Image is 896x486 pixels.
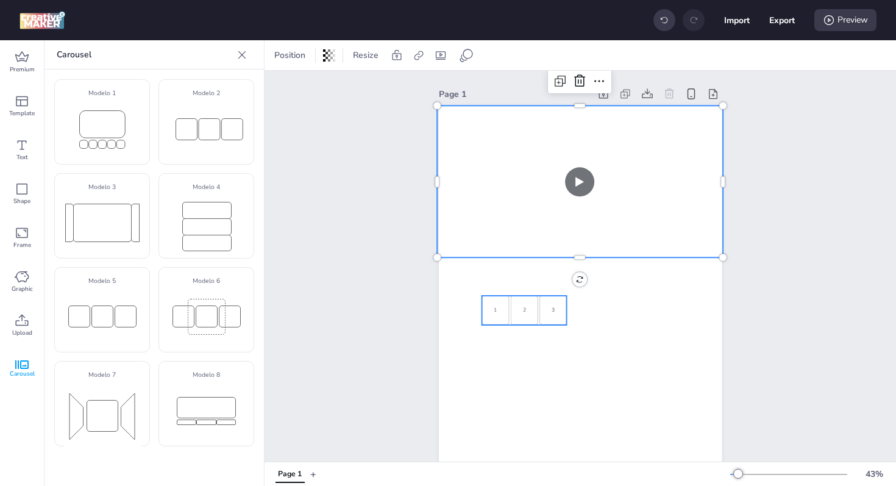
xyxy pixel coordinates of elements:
[272,49,308,62] span: Position
[439,88,590,101] div: Page 1
[814,9,876,31] div: Preview
[12,284,33,294] span: Graphic
[59,88,145,98] p: Modelo 1
[269,463,310,485] div: Tabs
[9,109,35,118] span: Template
[20,11,65,29] img: logo Creative Maker
[310,463,316,485] button: +
[350,49,381,62] span: Resize
[482,296,509,325] div: 1
[163,370,249,380] p: Modelo 8
[13,196,30,206] span: Shape
[10,369,35,379] span: Carousel
[163,88,249,98] p: Modelo 2
[769,7,795,33] button: Export
[278,469,302,480] div: Page 1
[16,152,28,162] span: Text
[59,182,145,192] p: Modelo 3
[539,296,567,325] div: 3
[13,240,31,250] span: Frame
[59,276,145,286] p: Modelo 5
[163,276,249,286] p: Modelo 6
[511,296,538,325] div: 2
[57,40,232,70] p: Carousel
[724,7,750,33] button: Import
[10,65,35,74] span: Premium
[59,370,145,380] p: Modelo 7
[859,468,889,481] div: 43 %
[163,182,249,192] p: Modelo 4
[12,328,32,338] span: Upload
